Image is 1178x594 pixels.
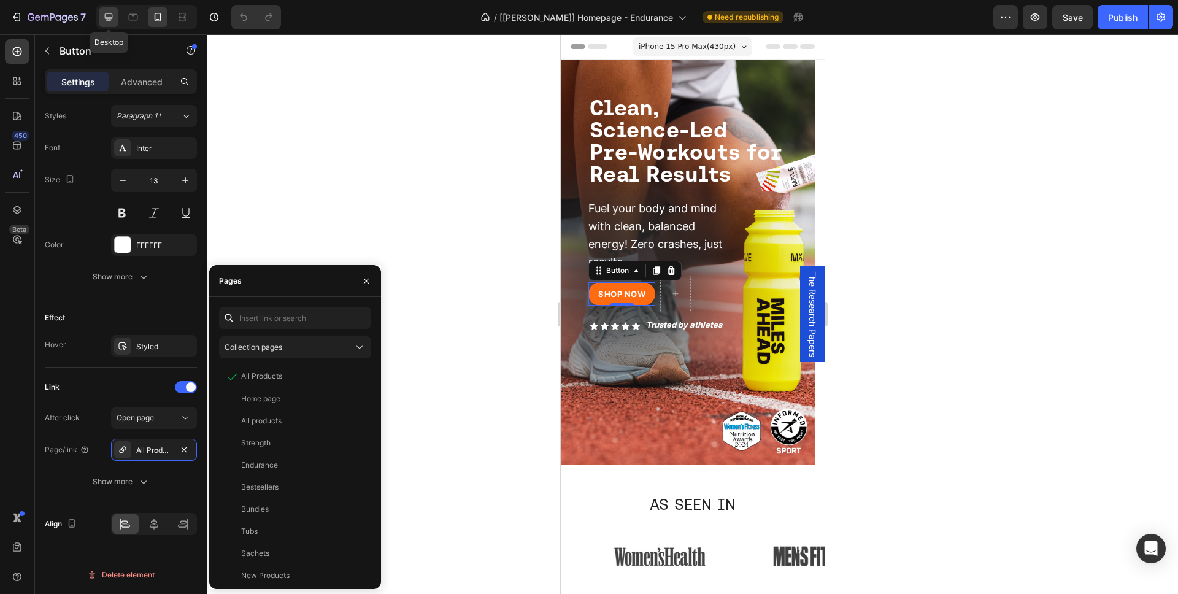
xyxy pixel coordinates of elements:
[1108,11,1138,24] div: Publish
[225,342,282,352] span: Collection pages
[45,142,60,153] div: Font
[117,110,161,121] span: Paragraph 1*
[80,10,86,25] p: 7
[12,131,29,141] div: 450
[136,341,194,352] div: Styled
[87,568,155,582] div: Delete element
[61,75,95,88] p: Settings
[561,34,825,594] iframe: Design area
[241,371,282,382] div: All Products
[45,471,197,493] button: Show more
[93,271,150,283] div: Show more
[45,516,79,533] div: Align
[241,526,258,537] div: Tubs
[111,105,197,127] button: Paragraph 1*
[93,476,150,488] div: Show more
[241,415,282,426] div: All products
[111,407,197,429] button: Open page
[241,438,271,449] div: Strength
[241,570,290,581] div: New Products
[45,444,90,455] div: Page/link
[219,276,242,287] div: Pages
[45,239,63,250] div: Color
[499,11,673,24] span: [[PERSON_NAME]] Homepage - Endurance
[183,498,326,546] img: gempages_467849254937822053-77a7bae8-28d6-49c6-9b09-3b1b2648fe70.png
[241,482,279,493] div: Bestsellers
[9,225,29,234] div: Beta
[117,413,154,422] span: Open page
[136,240,194,251] div: FFFFFF
[1052,5,1093,29] button: Save
[219,307,371,329] input: Insert link or search
[60,44,164,58] p: Button
[45,339,66,350] div: Hover
[136,445,172,456] div: All Products
[1136,534,1166,563] div: Open Intercom Messenger
[45,565,197,585] button: Delete element
[45,110,66,121] div: Styles
[1098,5,1148,29] button: Publish
[241,504,269,515] div: Bundles
[715,12,779,23] span: Need republishing
[231,5,281,29] div: Undo/Redo
[5,5,91,29] button: 7
[45,266,197,288] button: Show more
[241,460,278,471] div: Endurance
[121,75,163,88] p: Advanced
[45,312,65,323] div: Effect
[136,143,194,154] div: Inter
[1063,12,1083,23] span: Save
[45,412,80,423] div: After click
[494,11,497,24] span: /
[45,382,60,393] div: Link
[241,548,269,559] div: Sachets
[45,172,77,188] div: Size
[219,336,371,358] button: Collection pages
[241,393,280,404] div: Home page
